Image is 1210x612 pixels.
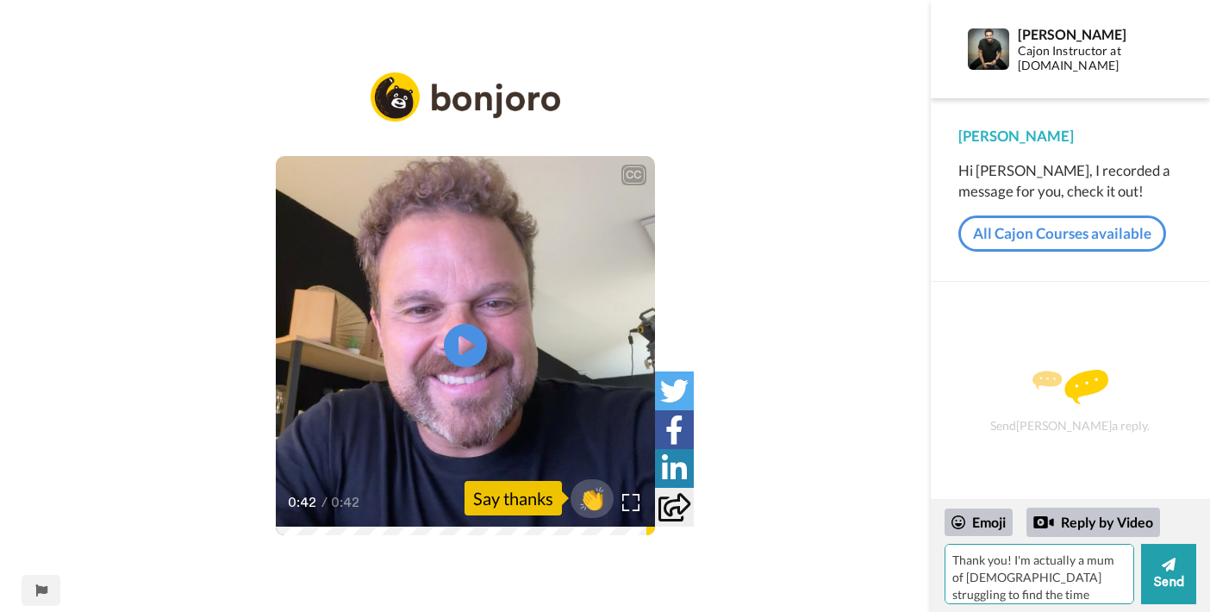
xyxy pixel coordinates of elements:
span: 0:42 [331,492,361,513]
div: Send [PERSON_NAME] a reply. [954,312,1187,490]
img: message.svg [1032,370,1108,404]
img: Profile Image [968,28,1009,70]
div: [PERSON_NAME] [958,126,1182,147]
div: [PERSON_NAME] [1018,26,1163,42]
button: 👏 [571,479,614,518]
span: 0:42 [288,492,318,513]
div: Reply by Video [1033,512,1054,533]
div: Emoji [945,509,1013,536]
textarea: Thank you! I'm actually a mum of [DEMOGRAPHIC_DATA] struggling to find the time between work and ... [945,544,1134,604]
span: 👏 [571,484,614,512]
div: CC [623,166,645,184]
div: Hi [PERSON_NAME], I recorded a message for you, check it out! [958,160,1182,202]
img: logo_full.png [371,72,560,122]
div: Reply by Video [1026,508,1160,537]
img: Full screen [622,494,639,511]
span: / [321,492,327,513]
a: All Cajon Courses available [958,215,1166,252]
div: Cajon Instructor at [DOMAIN_NAME] [1018,44,1163,73]
div: Say thanks [465,481,562,515]
button: Send [1141,544,1196,604]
